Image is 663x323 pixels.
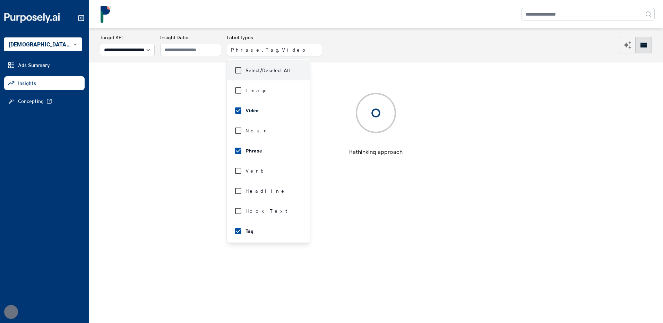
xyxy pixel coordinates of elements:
[227,44,322,56] button: Phrase, Tag, Video
[18,62,50,69] span: Ads Summary
[227,34,322,41] h3: Label Types
[160,34,221,41] h3: Insight Dates
[18,80,36,87] span: Insights
[100,34,155,41] h3: Target KPI
[246,208,291,215] span: Hook Text
[246,228,253,235] span: Tag
[246,167,266,174] span: Verb
[4,37,82,51] div: [DEMOGRAPHIC_DATA] World Relief
[227,59,310,243] ul: Phrase, Tag, Video
[18,98,44,105] span: Concepting
[4,58,85,72] a: Ads Summary
[97,6,114,23] img: logo
[246,87,269,94] span: Image
[246,67,290,74] label: Select/Deselect All
[246,187,287,194] span: Headline
[246,127,269,134] span: Noun
[246,147,262,154] span: Phrase
[4,94,85,108] a: Concepting
[246,107,259,114] span: Video
[4,76,85,90] a: Insights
